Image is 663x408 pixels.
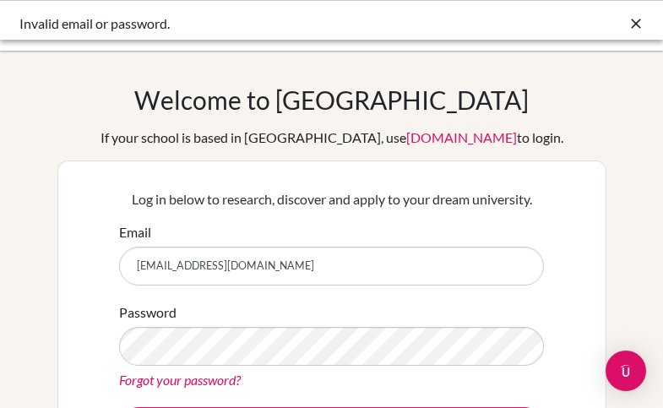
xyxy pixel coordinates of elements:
[119,222,151,242] label: Email
[19,14,391,34] div: Invalid email or password.
[134,84,529,115] h1: Welcome to [GEOGRAPHIC_DATA]
[119,189,544,209] p: Log in below to research, discover and apply to your dream university.
[606,351,646,391] div: Open Intercom Messenger
[406,129,517,145] a: [DOMAIN_NAME]
[119,302,177,323] label: Password
[101,128,563,148] div: If your school is based in [GEOGRAPHIC_DATA], use to login.
[119,372,241,388] a: Forgot your password?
